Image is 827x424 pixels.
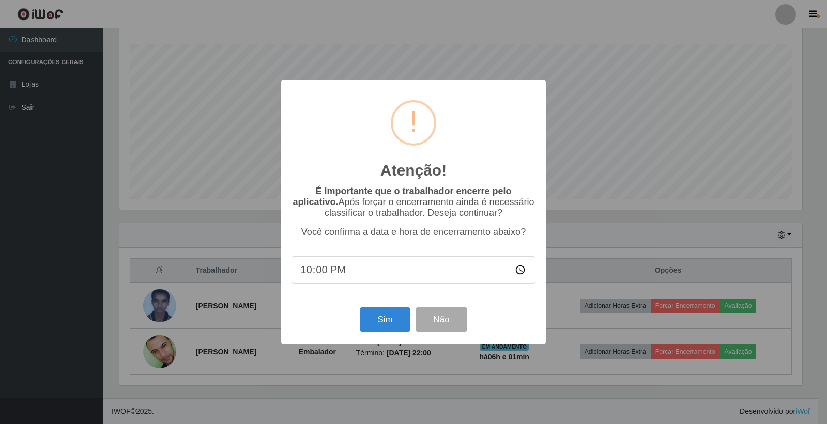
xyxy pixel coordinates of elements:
[360,307,410,332] button: Sim
[293,186,511,207] b: É importante que o trabalhador encerre pelo aplicativo.
[380,161,447,180] h2: Atenção!
[292,186,535,218] p: Após forçar o encerramento ainda é necessário classificar o trabalhador. Deseja continuar?
[292,227,535,238] p: Você confirma a data e hora de encerramento abaixo?
[416,307,467,332] button: Não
